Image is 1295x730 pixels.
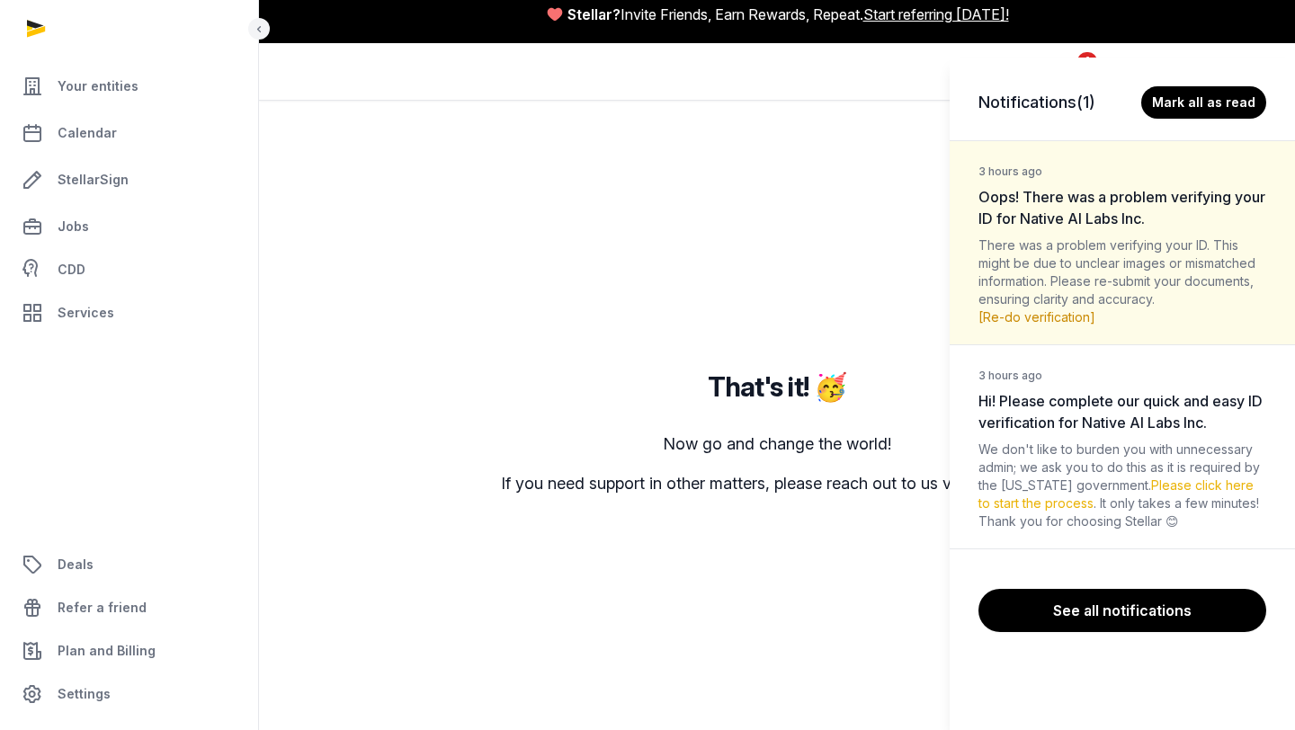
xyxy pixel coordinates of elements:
span: (1) [1076,93,1095,111]
span: Hi! Please complete our quick and easy ID verification for Native AI Labs Inc. [978,392,1263,432]
a: [Re-do verification] [978,309,1095,325]
a: See all notifications [978,589,1266,632]
h3: Notifications [978,90,1095,115]
small: 3 hours ago [978,165,1042,179]
small: 3 hours ago [978,369,1042,383]
div: We don't like to burden you with unnecessary admin; we ask you to do this as it is required by th... [978,441,1266,530]
iframe: Chat Widget [1205,644,1295,730]
button: Mark all as read [1141,86,1266,119]
span: Oops! There was a problem verifying your ID for Native AI Labs Inc. [978,188,1265,227]
div: There was a problem verifying your ID. This might be due to unclear images or mismatched informat... [978,236,1266,326]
